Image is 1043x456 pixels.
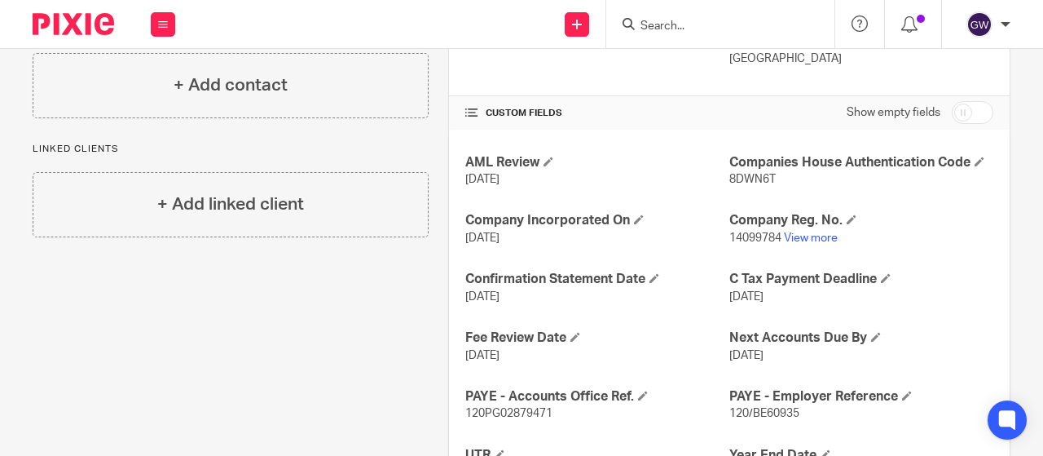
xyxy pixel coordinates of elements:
h4: Fee Review Date [465,330,729,347]
h4: + Add linked client [157,192,304,217]
label: Show empty fields [847,104,940,121]
span: 14099784 [729,232,781,244]
h4: C Tax Payment Deadline [729,271,993,288]
h4: Company Incorporated On [465,212,729,229]
h4: Next Accounts Due By [729,330,993,347]
img: svg%3E [966,11,992,38]
h4: PAYE - Accounts Office Ref. [465,388,729,405]
input: Search [639,20,786,34]
h4: CUSTOM FIELDS [465,107,729,120]
span: [DATE] [729,350,764,361]
h4: Confirmation Statement Date [465,271,729,288]
p: [GEOGRAPHIC_DATA] [729,51,993,67]
h4: + Add contact [174,73,288,98]
p: Linked clients [33,143,429,156]
span: [DATE] [465,291,499,303]
h4: Company Reg. No. [729,212,993,229]
h4: Companies House Authentication Code [729,154,993,171]
span: [DATE] [465,232,499,244]
span: 120PG02879471 [465,408,552,419]
span: [DATE] [729,291,764,303]
h4: AML Review [465,154,729,171]
h4: PAYE - Employer Reference [729,388,993,405]
span: 8DWN6T [729,174,776,185]
span: 120/BE60935 [729,408,799,419]
a: View more [784,232,838,244]
span: [DATE] [465,174,499,185]
img: Pixie [33,13,114,35]
span: [DATE] [465,350,499,361]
